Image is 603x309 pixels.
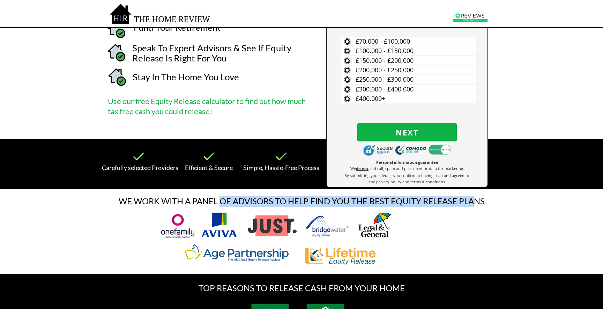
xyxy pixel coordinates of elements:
[133,71,239,82] span: Stay In The Home You Love
[102,164,178,171] span: Carefully selected Providers
[356,94,385,103] span: £400,000+
[132,42,291,64] span: Speak To Expert Advisors & See If Equity Release Is Right For You
[243,164,319,171] span: Simple, Hassle-Free Process
[376,160,438,165] span: Personal information guarantee
[356,75,414,83] span: £250,000 - £300,000
[356,66,414,74] span: £200,000 - £250,000
[119,196,485,206] span: WE WORK WITH A PANEL OF ADVISORS TO HELP FIND YOU THE BEST EQUITY RELEASE PLANS
[344,173,469,184] span: By submitting your details you confirm to having read and agreed to the privacy policy and terms ...
[356,46,414,55] span: £100,000 - £150,000
[357,123,457,141] button: Next
[199,283,405,293] span: TOP REASONS TO RELEASE CASH FROM YOUR HOME
[350,166,464,171] span: We cold call, spam and pass on your data for marketing.
[356,85,414,93] span: £300,000 - £400,000
[108,96,306,116] span: Use our free Equity Release calculator to find out how much tax free cash you could release!
[356,37,410,45] span: £70,000 - £100,000
[185,164,233,171] span: Efficient & Secure
[357,128,457,137] span: Next
[356,56,414,65] span: £150,000 - £200,000
[356,166,368,171] strong: do not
